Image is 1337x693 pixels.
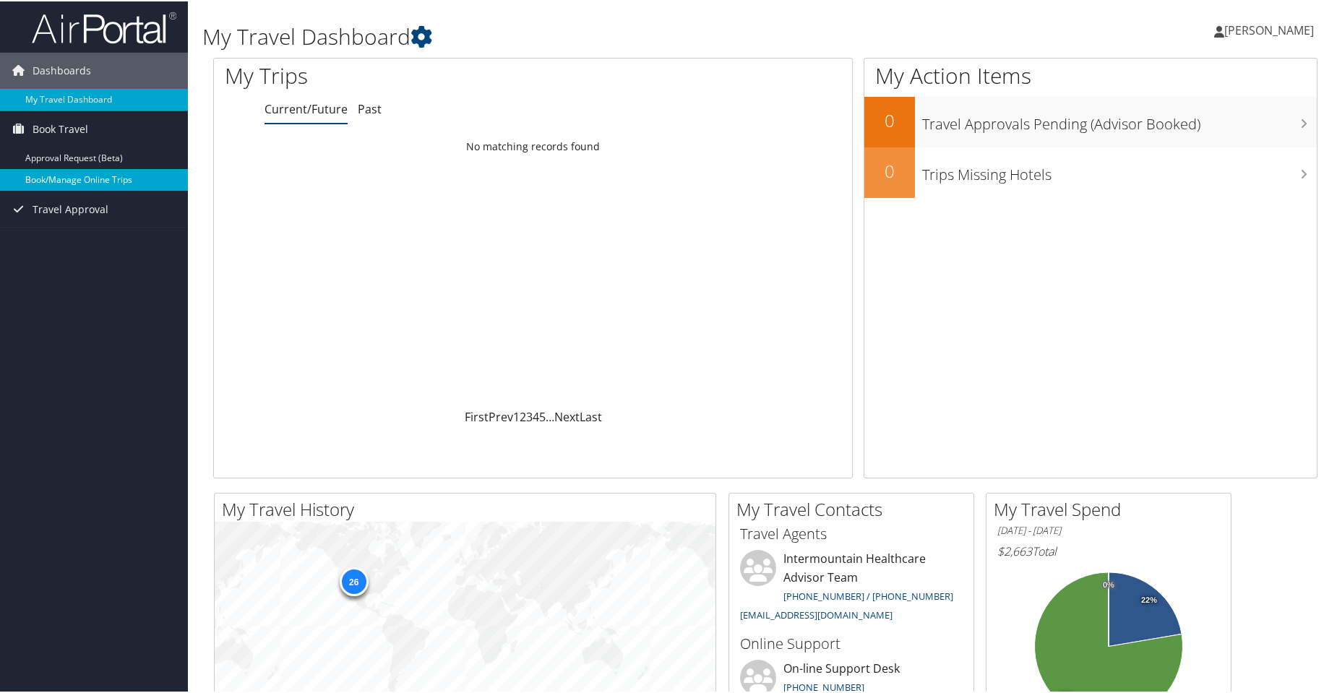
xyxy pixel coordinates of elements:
a: [PHONE_NUMBER] / [PHONE_NUMBER] [783,588,953,601]
div: 26 [339,566,368,595]
a: Past [358,100,382,116]
h2: 0 [864,158,915,182]
h3: Online Support [740,632,963,653]
tspan: 22% [1141,595,1157,603]
h1: My Action Items [864,59,1317,90]
span: … [546,408,554,423]
a: [PHONE_NUMBER] [783,679,864,692]
a: 1 [513,408,520,423]
a: Current/Future [265,100,348,116]
h6: Total [997,542,1220,558]
h2: 0 [864,107,915,132]
h2: My Travel History [222,496,715,520]
a: 3 [526,408,533,423]
a: 5 [539,408,546,423]
a: Next [554,408,580,423]
h1: My Trips [225,59,575,90]
a: 0Trips Missing Hotels [864,146,1317,197]
a: 2 [520,408,526,423]
span: Travel Approval [33,190,108,226]
a: Last [580,408,602,423]
img: airportal-logo.png [32,9,176,43]
a: [PERSON_NAME] [1214,7,1328,51]
span: Dashboards [33,51,91,87]
h3: Travel Approvals Pending (Advisor Booked) [922,106,1317,133]
a: [EMAIL_ADDRESS][DOMAIN_NAME] [740,607,893,620]
tspan: 0% [1103,580,1114,588]
span: Book Travel [33,110,88,146]
a: Prev [489,408,513,423]
span: $2,663 [997,542,1032,558]
a: 4 [533,408,539,423]
h3: Trips Missing Hotels [922,156,1317,184]
td: No matching records found [214,132,852,158]
li: Intermountain Healthcare Advisor Team [733,548,970,626]
h6: [DATE] - [DATE] [997,522,1220,536]
a: First [465,408,489,423]
h3: Travel Agents [740,522,963,543]
a: 0Travel Approvals Pending (Advisor Booked) [864,95,1317,146]
h2: My Travel Contacts [736,496,973,520]
h1: My Travel Dashboard [202,20,953,51]
h2: My Travel Spend [994,496,1231,520]
span: [PERSON_NAME] [1224,21,1314,37]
